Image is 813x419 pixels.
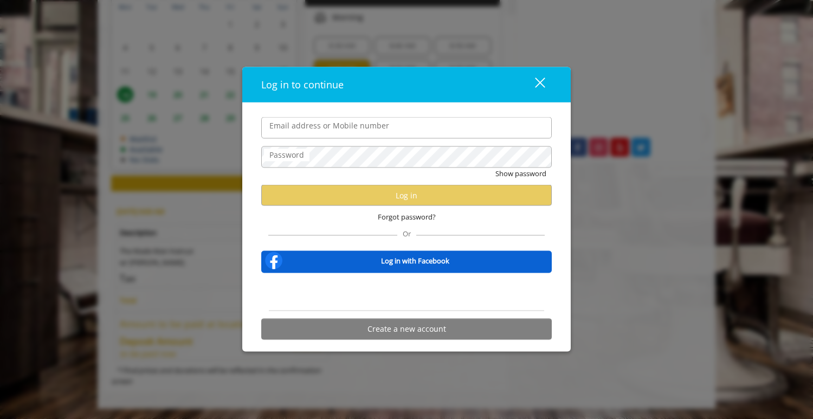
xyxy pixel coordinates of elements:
[397,228,416,238] span: Or
[515,74,552,96] button: close dialog
[261,185,552,206] button: Log in
[261,78,344,91] span: Log in to continue
[381,255,449,266] b: Log in with Facebook
[264,149,309,161] label: Password
[378,211,436,223] span: Forgot password?
[261,146,552,168] input: Password
[261,117,552,139] input: Email address or Mobile number
[263,249,285,271] img: facebook-logo
[352,280,462,304] iframe: Sign in with Google Button
[495,168,546,179] button: Show password
[264,120,395,132] label: Email address or Mobile number
[522,76,544,93] div: close dialog
[261,318,552,339] button: Create a new account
